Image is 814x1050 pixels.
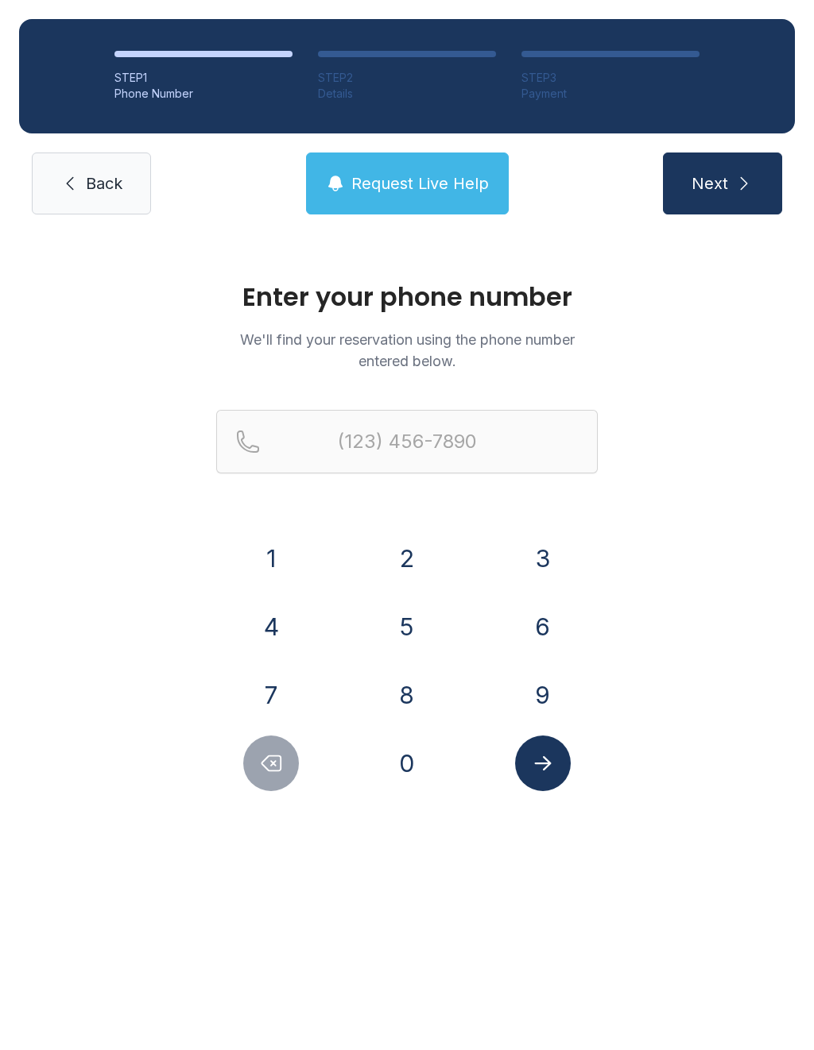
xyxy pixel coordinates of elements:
[243,667,299,723] button: 7
[379,599,435,654] button: 5
[515,531,571,586] button: 3
[515,667,571,723] button: 9
[521,86,700,102] div: Payment
[692,172,728,195] span: Next
[521,70,700,86] div: STEP 3
[216,284,598,310] h1: Enter your phone number
[216,410,598,473] input: Reservation phone number
[515,735,571,791] button: Submit lookup form
[379,531,435,586] button: 2
[243,735,299,791] button: Delete number
[351,172,489,195] span: Request Live Help
[379,735,435,791] button: 0
[515,599,571,654] button: 6
[318,86,496,102] div: Details
[318,70,496,86] div: STEP 2
[86,172,122,195] span: Back
[243,531,299,586] button: 1
[379,667,435,723] button: 8
[216,329,598,372] p: We'll find your reservation using the phone number entered below.
[114,70,293,86] div: STEP 1
[243,599,299,654] button: 4
[114,86,293,102] div: Phone Number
